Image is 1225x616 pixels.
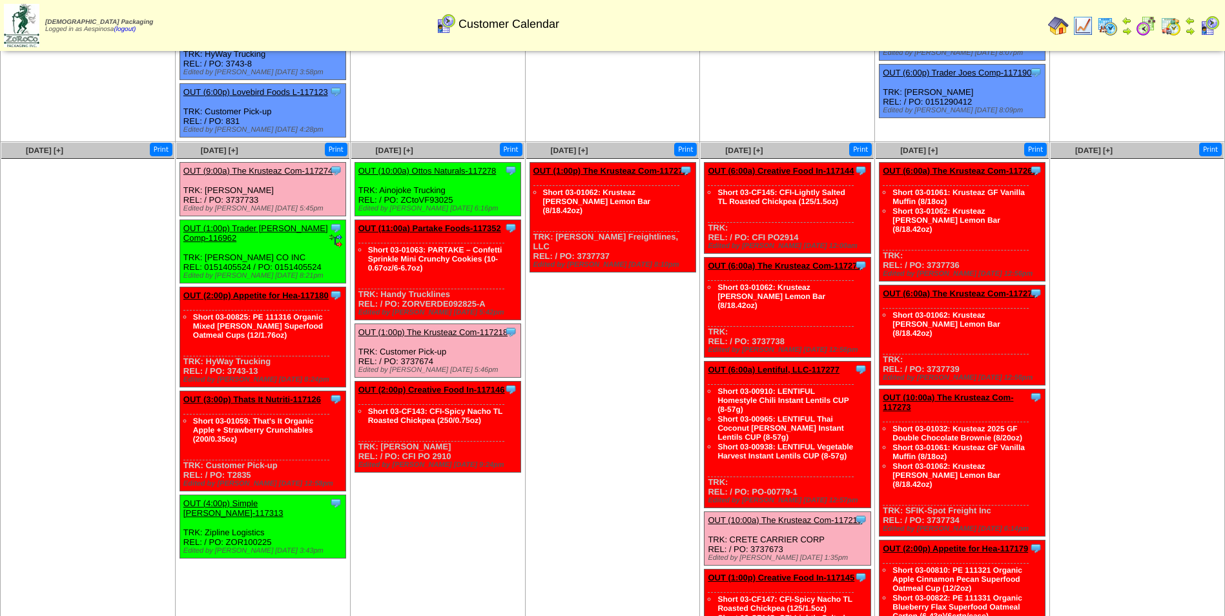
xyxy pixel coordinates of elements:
[45,19,153,33] span: Logged in as Aespinosa
[183,395,321,404] a: OUT (3:00p) Thats It Nutriti-117126
[708,346,870,354] div: Edited by [PERSON_NAME] [DATE] 12:56pm
[358,166,497,176] a: OUT (10:00a) Ottos Naturals-117278
[180,287,345,387] div: TRK: HyWay Trucking REL: / PO: 3743-13
[183,87,328,97] a: OUT (6:00p) Lovebird Foods L-117123
[504,383,517,396] img: Tooltip
[533,261,695,269] div: Edited by [PERSON_NAME] [DATE] 8:10pm
[1029,391,1042,404] img: Tooltip
[45,19,153,26] span: [DEMOGRAPHIC_DATA] Packaging
[883,393,1013,412] a: OUT (10:00a) The Krusteaz Com-117273
[201,146,238,155] a: [DATE] [+]
[717,595,852,613] a: Short 03-CF147: CFI-Spicy Nacho TL Roasted Chickpea (125/1.5oz)
[358,461,520,469] div: Edited by [PERSON_NAME] [DATE] 9:24pm
[883,525,1045,533] div: Edited by [PERSON_NAME] [DATE] 6:14pm
[504,221,517,234] img: Tooltip
[504,164,517,177] img: Tooltip
[329,221,342,234] img: Tooltip
[854,259,867,272] img: Tooltip
[358,385,505,395] a: OUT (2:00p) Creative Food In-117146
[504,325,517,338] img: Tooltip
[150,143,172,156] button: Print
[705,258,870,358] div: TRK: REL: / PO: 3737738
[355,163,520,216] div: TRK: Ainojoke Trucking REL: / PO: ZCtoVF93025
[708,166,854,176] a: OUT (6:00a) Creative Food In-117144
[708,554,870,562] div: Edited by [PERSON_NAME] [DATE] 1:35pm
[892,424,1022,442] a: Short 03-01032: Krusteaz 2025 GF Double Chocolate Brownie (8/20oz)
[883,374,1045,382] div: Edited by [PERSON_NAME] [DATE] 12:56pm
[892,311,1000,338] a: Short 03-01062: Krusteaz [PERSON_NAME] Lemon Bar (8/18.42oz)
[705,512,870,566] div: TRK: CRETE CARRIER CORP REL: / PO: 3737673
[892,207,1000,234] a: Short 03-01062: Krusteaz [PERSON_NAME] Lemon Bar (8/18.42oz)
[183,272,345,280] div: Edited by [PERSON_NAME] [DATE] 8:21pm
[458,17,559,31] span: Customer Calendar
[329,234,342,247] img: EDI
[435,14,456,34] img: calendarcustomer.gif
[183,166,333,176] a: OUT (9:00a) The Krusteaz Com-117274
[368,245,502,272] a: Short 03-01063: PARTAKE – Confetti Sprinkle Mini Crunchy Cookies (10-0.67oz/6-6.7oz)
[1136,15,1157,36] img: calendarblend.gif
[1073,15,1093,36] img: line_graph.gif
[180,84,345,138] div: TRK: Customer Pick-up REL: / PO: 831
[329,289,342,302] img: Tooltip
[892,188,1025,206] a: Short 03-01061: Krusteaz GF Vanilla Muffin (8/18oz)
[1075,146,1113,155] a: [DATE] [+]
[883,166,1036,176] a: OUT (6:00a) The Krusteaz Com-117269
[892,443,1025,461] a: Short 03-01061: Krusteaz GF Vanilla Muffin (8/18oz)
[717,387,849,414] a: Short 03-00910: LENTIFUL Homestyle Chili Instant Lentils CUP (8-57g)
[550,146,588,155] a: [DATE] [+]
[883,270,1045,278] div: Edited by [PERSON_NAME] [DATE] 12:56pm
[880,389,1045,537] div: TRK: SFIK-Spot Freight Inc REL: / PO: 3737734
[708,261,861,271] a: OUT (6:00a) The Krusteaz Com-117271
[854,571,867,584] img: Tooltip
[883,107,1045,114] div: Edited by [PERSON_NAME] [DATE] 8:09pm
[1029,287,1042,300] img: Tooltip
[1199,143,1222,156] button: Print
[358,366,520,374] div: Edited by [PERSON_NAME] [DATE] 5:46pm
[717,283,825,310] a: Short 03-01062: Krusteaz [PERSON_NAME] Lemon Bar (8/18.42oz)
[1048,15,1069,36] img: home.gif
[1029,542,1042,555] img: Tooltip
[355,382,520,473] div: TRK: [PERSON_NAME] REL: / PO: CFI PO 2910
[1024,143,1047,156] button: Print
[705,362,870,508] div: TRK: REL: / PO: PO-00779-1
[183,547,345,555] div: Edited by [PERSON_NAME] [DATE] 3:43pm
[180,220,345,283] div: TRK: [PERSON_NAME] CO INC REL: 0151405524 / PO: 0151405524
[500,143,522,156] button: Print
[533,166,688,176] a: OUT (1:00p) The Krusteaz Com-117272
[674,143,697,156] button: Print
[892,462,1000,489] a: Short 03-01062: Krusteaz [PERSON_NAME] Lemon Bar (8/18.42oz)
[880,285,1045,385] div: TRK: REL: / PO: 3737739
[376,146,413,155] a: [DATE] [+]
[854,164,867,177] img: Tooltip
[193,416,314,444] a: Short 03-01059: That's It Organic Apple + Strawberry Crunchables (200/0.35oz)
[1122,26,1132,36] img: arrowright.gif
[708,242,870,250] div: Edited by [PERSON_NAME] [DATE] 12:00am
[193,313,323,340] a: Short 03-00825: PE 111316 Organic Mixed [PERSON_NAME] Superfood Oatmeal Cups (12/1.76oz)
[883,544,1028,553] a: OUT (2:00p) Appetite for Hea-117179
[183,223,328,243] a: OUT (1:00p) Trader [PERSON_NAME] Comp-116962
[368,407,502,425] a: Short 03-CF143: CFI-Spicy Nacho TL Roasted Chickpea (250/0.75oz)
[1185,26,1195,36] img: arrowright.gif
[1097,15,1118,36] img: calendarprod.gif
[1122,15,1132,26] img: arrowleft.gif
[4,4,39,47] img: zoroco-logo-small.webp
[183,126,345,134] div: Edited by [PERSON_NAME] [DATE] 4:28pm
[717,415,843,442] a: Short 03-00965: LENTIFUL Thai Coconut [PERSON_NAME] Instant Lentils CUP (8-57g)
[329,393,342,406] img: Tooltip
[114,26,136,33] a: (logout)
[183,480,345,488] div: Edited by [PERSON_NAME] [DATE] 12:58pm
[880,163,1045,282] div: TRK: REL: / PO: 3737736
[329,497,342,509] img: Tooltip
[880,65,1045,118] div: TRK: [PERSON_NAME] REL: / PO: 0151290412
[329,85,342,98] img: Tooltip
[900,146,938,155] a: [DATE] [+]
[705,163,870,254] div: TRK: REL: / PO: CFI PO2914
[329,164,342,177] img: Tooltip
[358,309,520,316] div: Edited by [PERSON_NAME] [DATE] 5:42pm
[708,515,862,525] a: OUT (10:00a) The Krusteaz Com-117219
[892,566,1022,593] a: Short 03-00810: PE 111321 Organic Apple Cinnamon Pecan Superfood Oatmeal Cup (12/2oz)
[1029,164,1042,177] img: Tooltip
